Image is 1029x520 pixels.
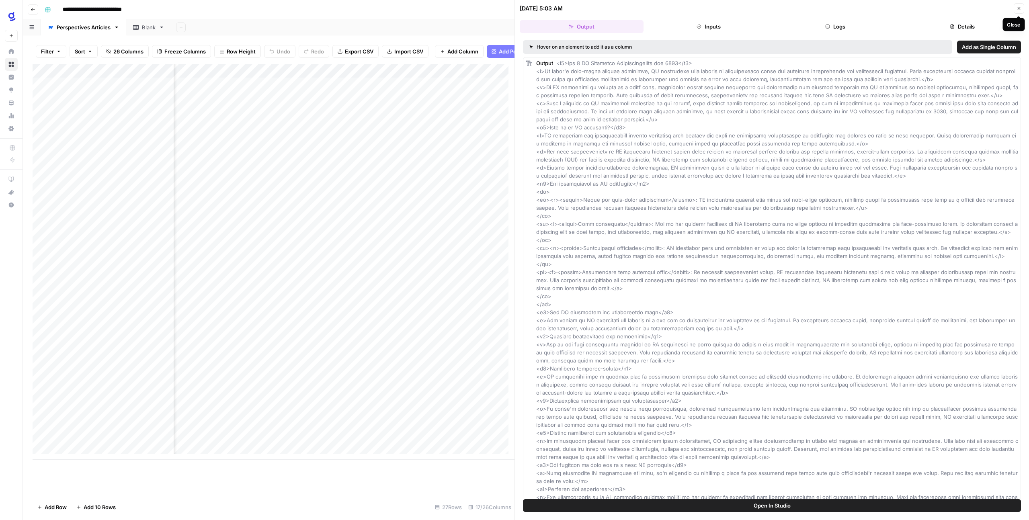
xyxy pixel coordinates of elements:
[394,47,423,55] span: Import CSV
[5,199,18,211] button: Help + Support
[36,45,66,58] button: Filter
[5,96,18,109] a: Your Data
[487,45,547,58] button: Add Power Agent
[311,47,324,55] span: Redo
[45,503,67,511] span: Add Row
[101,45,149,58] button: 26 Columns
[499,47,543,55] span: Add Power Agent
[447,47,478,55] span: Add Column
[900,20,1024,33] button: Details
[164,47,206,55] span: Freeze Columns
[70,45,98,58] button: Sort
[5,9,19,24] img: Glean SEO Ops Logo
[382,45,428,58] button: Import CSV
[41,19,126,35] a: Perspectives Articles
[5,186,17,198] div: What's new?
[227,47,256,55] span: Row Height
[432,501,465,514] div: 27 Rows
[113,47,143,55] span: 26 Columns
[465,501,514,514] div: 17/26 Columns
[142,23,156,31] div: Blank
[529,43,789,51] div: Hover on an element to add it as a column
[5,58,18,71] a: Browse
[41,47,54,55] span: Filter
[214,45,261,58] button: Row Height
[152,45,211,58] button: Freeze Columns
[332,45,379,58] button: Export CSV
[774,20,898,33] button: Logs
[5,6,18,27] button: Workspace: Glean SEO Ops
[57,23,111,31] div: Perspectives Articles
[754,502,791,510] span: Open In Studio
[435,45,484,58] button: Add Column
[962,43,1016,51] span: Add as Single Column
[523,499,1021,512] button: Open In Studio
[5,84,18,96] a: Opportunities
[5,109,18,122] a: Usage
[520,4,563,12] div: [DATE] 5:03 AM
[957,41,1021,53] button: Add as Single Column
[5,173,18,186] a: AirOps Academy
[84,503,116,511] span: Add 10 Rows
[33,501,72,514] button: Add Row
[5,122,18,135] a: Settings
[5,71,18,84] a: Insights
[126,19,171,35] a: Blank
[299,45,329,58] button: Redo
[277,47,290,55] span: Undo
[75,47,85,55] span: Sort
[264,45,295,58] button: Undo
[520,20,644,33] button: Output
[647,20,771,33] button: Inputs
[5,45,18,58] a: Home
[345,47,373,55] span: Export CSV
[5,186,18,199] button: What's new?
[536,60,553,66] span: Output
[72,501,121,514] button: Add 10 Rows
